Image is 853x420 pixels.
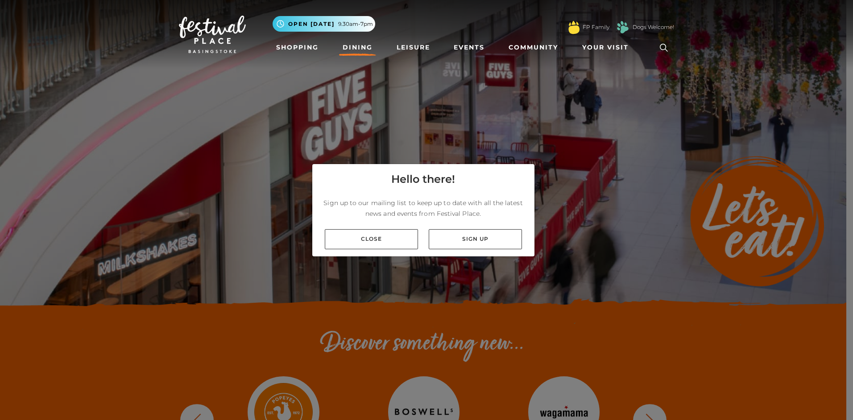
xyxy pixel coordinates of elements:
a: Leisure [393,39,434,56]
a: Your Visit [579,39,637,56]
img: Festival Place Logo [179,16,246,53]
p: Sign up to our mailing list to keep up to date with all the latest news and events from Festival ... [319,198,527,219]
a: Sign up [429,229,522,249]
a: Dining [339,39,376,56]
span: Open [DATE] [288,20,335,28]
h4: Hello there! [391,171,455,187]
a: Events [450,39,488,56]
a: Close [325,229,418,249]
span: Your Visit [582,43,629,52]
a: Shopping [273,39,322,56]
span: 9.30am-7pm [338,20,373,28]
a: Dogs Welcome! [633,23,674,31]
a: FP Family [583,23,609,31]
a: Community [505,39,562,56]
button: Open [DATE] 9.30am-7pm [273,16,375,32]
